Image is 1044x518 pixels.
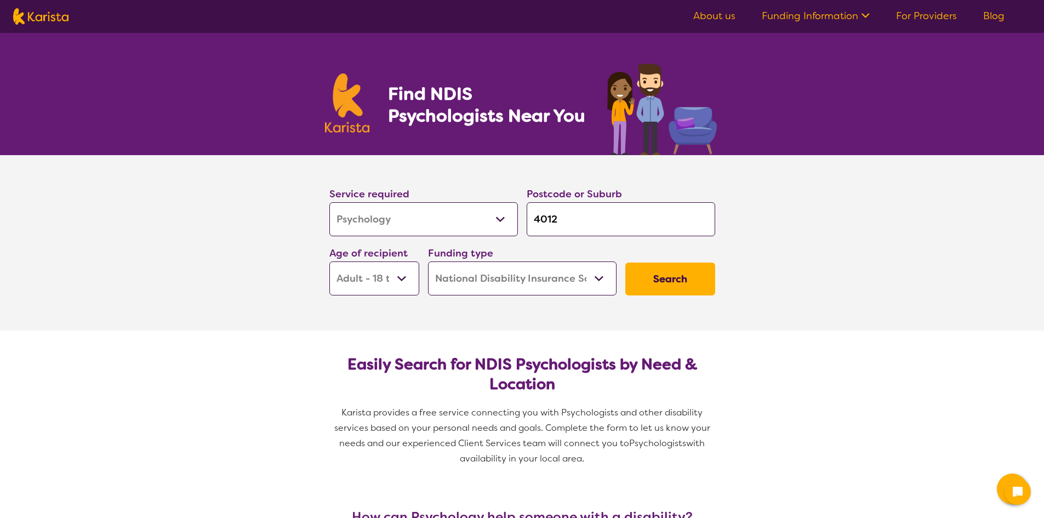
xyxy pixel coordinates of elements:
a: About us [693,9,735,22]
label: Postcode or Suburb [527,187,622,201]
label: Service required [329,187,409,201]
h2: Easily Search for NDIS Psychologists by Need & Location [338,355,706,394]
img: Karista logo [325,73,370,133]
a: Funding Information [762,9,870,22]
span: Karista provides a free service connecting you with Psychologists and other disability services b... [334,407,712,449]
img: psychology [603,59,720,155]
span: Psychologists [629,437,686,449]
button: Search [625,263,715,295]
label: Funding type [428,247,493,260]
h1: Find NDIS Psychologists Near You [388,83,591,127]
button: Channel Menu [997,474,1028,504]
img: Karista logo [13,8,69,25]
input: Type [527,202,715,236]
a: For Providers [896,9,957,22]
a: Blog [983,9,1005,22]
label: Age of recipient [329,247,408,260]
